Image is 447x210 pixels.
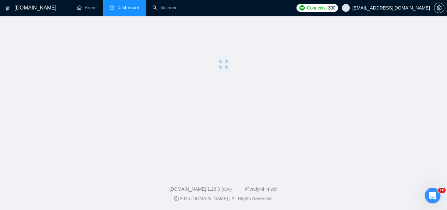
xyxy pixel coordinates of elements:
span: copyright [174,196,179,201]
img: upwork-logo.png [299,5,305,10]
a: @vadymhimself [245,186,277,192]
span: setting [434,5,444,10]
img: logo [6,3,10,13]
a: setting [434,5,444,10]
span: 300 [328,4,335,11]
span: 10 [438,188,446,193]
button: setting [434,3,444,13]
span: dashboard [110,5,114,10]
span: user [344,6,348,10]
a: searchScanner [152,5,177,10]
span: Dashboard [117,5,139,10]
div: 2025 [DOMAIN_NAME] | All Rights Reserved. [5,195,442,202]
a: homeHome [77,5,97,10]
span: Connects: [307,4,327,11]
iframe: Intercom live chat [425,188,440,203]
a: [DOMAIN_NAME] 1.26.0 (dev) [170,186,232,192]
